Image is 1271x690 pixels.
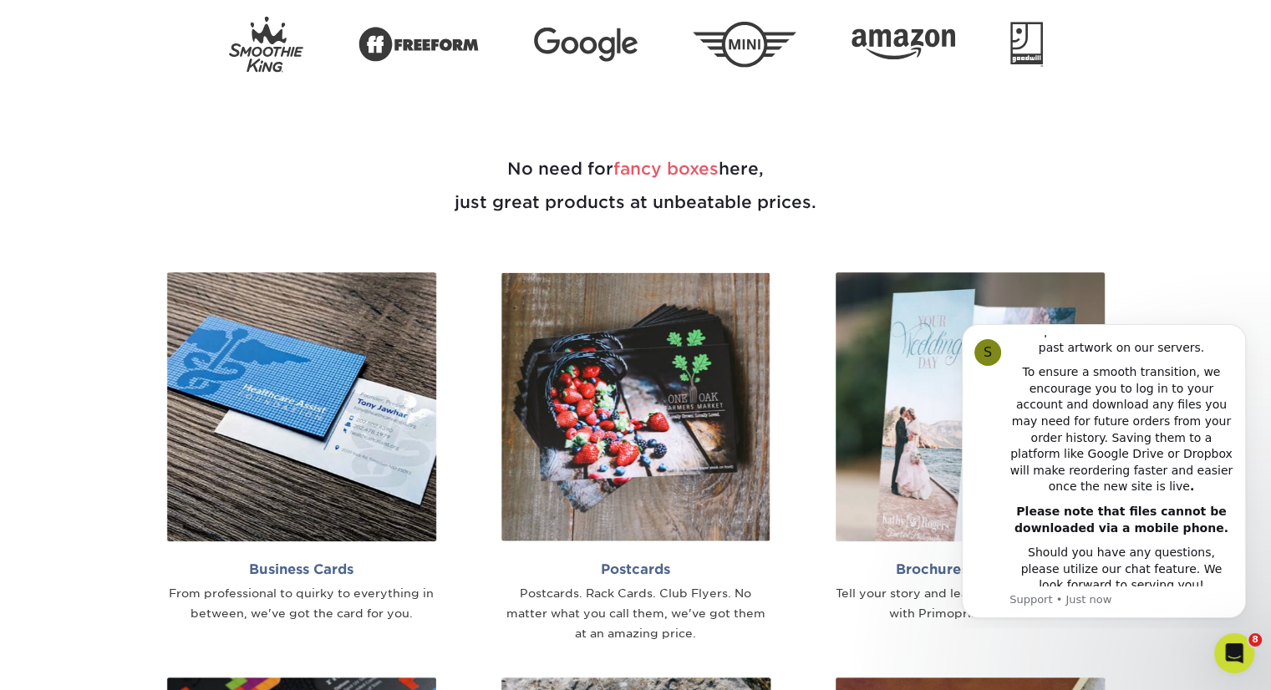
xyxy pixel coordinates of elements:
[836,561,1105,577] h2: Brochures and Flyers
[167,272,436,541] img: Business Cards
[836,584,1105,624] div: Tell your story and leave a lasting impression with Primoprint brochures.
[229,17,303,73] img: Smoothie King
[501,272,770,541] img: Postcards
[613,159,719,179] span: fancy boxes
[481,272,791,644] a: Postcards Postcards. Rack Cards. Club Flyers. No matter what you call them, we've got them at an ...
[852,28,955,60] img: Amazon
[1214,633,1254,673] iframe: Intercom live chat
[501,561,770,577] h2: Postcards
[1010,22,1043,67] img: Goodwill
[167,584,436,624] div: From professional to quirky to everything in between, we've got the card for you.
[1248,633,1262,647] span: 8
[167,561,436,577] h2: Business Cards
[836,272,1105,541] img: Brochures and Flyers
[147,272,456,624] a: Business Cards From professional to quirky to everything in between, we've got the card for you.
[501,584,770,643] div: Postcards. Rack Cards. Club Flyers. No matter what you call them, we've got them at an amazing pr...
[816,272,1125,624] a: Brochures and Flyers Tell your story and leave a lasting impression with Primoprint brochures.
[147,112,1125,259] h2: No need for here, just great products at unbeatable prices.
[358,18,479,71] img: Freeform
[937,309,1271,628] iframe: Intercom notifications message
[693,22,796,68] img: Mini
[534,28,638,62] img: Google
